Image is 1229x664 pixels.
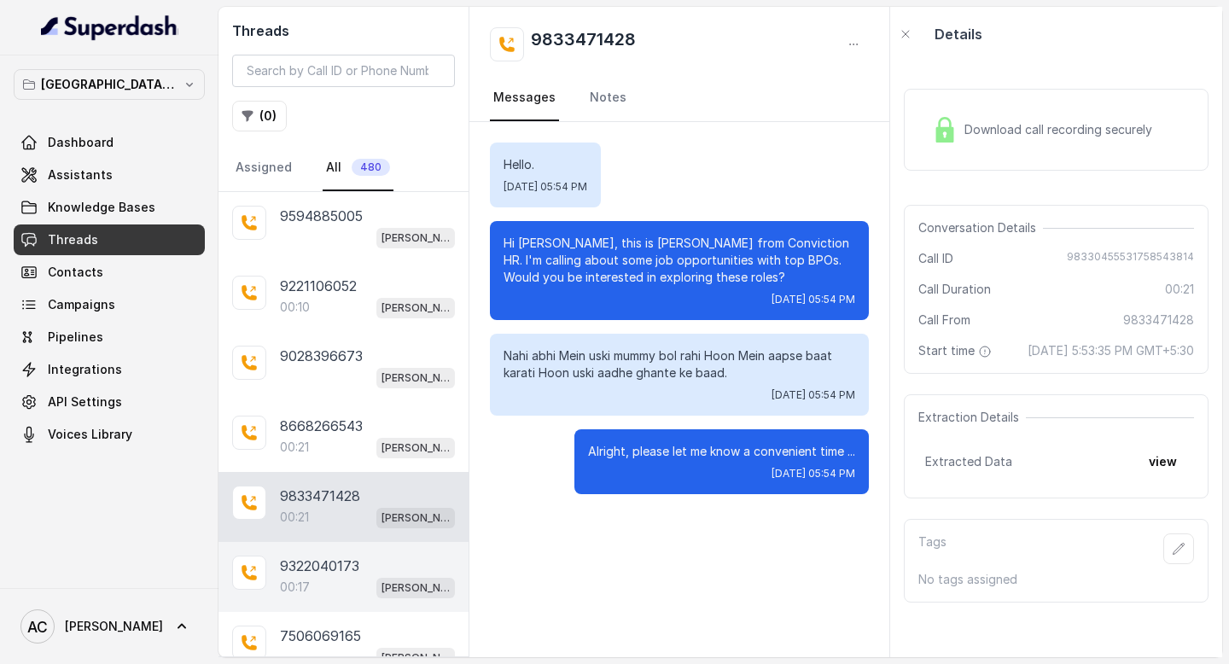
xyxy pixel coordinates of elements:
[14,419,205,450] a: Voices Library
[1165,281,1194,298] span: 00:21
[772,467,855,481] span: [DATE] 05:54 PM
[48,361,122,378] span: Integrations
[48,231,98,248] span: Threads
[504,156,587,173] p: Hello.
[48,166,113,183] span: Assistants
[918,312,970,329] span: Call From
[504,180,587,194] span: [DATE] 05:54 PM
[280,509,309,526] p: 00:21
[382,230,450,247] p: [PERSON_NAME] Mumbai Conviction HR Outbound Assistant
[14,257,205,288] a: Contacts
[1139,446,1187,477] button: view
[41,14,178,41] img: light.svg
[935,24,982,44] p: Details
[352,159,390,176] span: 480
[14,160,205,190] a: Assistants
[918,571,1194,588] p: No tags assigned
[925,453,1012,470] span: Extracted Data
[280,439,309,456] p: 00:21
[48,296,115,313] span: Campaigns
[280,626,361,646] p: 7506069165
[918,342,995,359] span: Start time
[14,127,205,158] a: Dashboard
[280,579,310,596] p: 00:17
[232,55,455,87] input: Search by Call ID or Phone Number
[918,281,991,298] span: Call Duration
[232,145,295,191] a: Assigned
[41,74,178,95] p: [GEOGRAPHIC_DATA] - [GEOGRAPHIC_DATA] - [GEOGRAPHIC_DATA]
[280,556,359,576] p: 9322040173
[964,121,1159,138] span: Download call recording securely
[504,235,855,286] p: Hi [PERSON_NAME], this is [PERSON_NAME] from Conviction HR. I'm calling about some job opportunit...
[280,416,363,436] p: 8668266543
[1067,250,1194,267] span: 98330455531758543814
[932,117,958,143] img: Lock Icon
[918,219,1043,236] span: Conversation Details
[232,145,455,191] nav: Tabs
[772,388,855,402] span: [DATE] 05:54 PM
[504,347,855,382] p: Nahi abhi Mein uski mummy bol rahi Hoon Mein aapse baat karati Hoon uski aadhe ghante ke baad.
[382,510,450,527] p: [PERSON_NAME] Mumbai Conviction HR Outbound Assistant
[772,293,855,306] span: [DATE] 05:54 PM
[65,618,163,635] span: [PERSON_NAME]
[382,440,450,457] p: [PERSON_NAME] Mumbai Conviction HR Outbound Assistant
[232,101,287,131] button: (0)
[14,354,205,385] a: Integrations
[280,276,357,296] p: 9221106052
[14,322,205,352] a: Pipelines
[490,75,559,121] a: Messages
[918,533,947,564] p: Tags
[48,426,132,443] span: Voices Library
[14,192,205,223] a: Knowledge Bases
[918,409,1026,426] span: Extraction Details
[1123,312,1194,329] span: 9833471428
[48,134,114,151] span: Dashboard
[48,393,122,411] span: API Settings
[14,69,205,100] button: [GEOGRAPHIC_DATA] - [GEOGRAPHIC_DATA] - [GEOGRAPHIC_DATA]
[382,300,450,317] p: [PERSON_NAME] Mumbai Conviction HR Outbound Assistant
[280,346,363,366] p: 9028396673
[14,603,205,650] a: [PERSON_NAME]
[1028,342,1194,359] span: [DATE] 5:53:35 PM GMT+5:30
[382,370,450,387] p: [PERSON_NAME] Mumbai Conviction HR Outbound Assistant
[490,75,869,121] nav: Tabs
[280,299,310,316] p: 00:10
[323,145,393,191] a: All480
[27,618,48,636] text: AC
[232,20,455,41] h2: Threads
[382,580,450,597] p: [PERSON_NAME] Mumbai Conviction HR Outbound Assistant
[48,329,103,346] span: Pipelines
[48,264,103,281] span: Contacts
[280,486,360,506] p: 9833471428
[280,206,363,226] p: 9594885005
[14,289,205,320] a: Campaigns
[588,443,855,460] p: Alright, please let me know a convenient time ...
[918,250,953,267] span: Call ID
[48,199,155,216] span: Knowledge Bases
[531,27,636,61] h2: 9833471428
[586,75,630,121] a: Notes
[14,224,205,255] a: Threads
[14,387,205,417] a: API Settings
